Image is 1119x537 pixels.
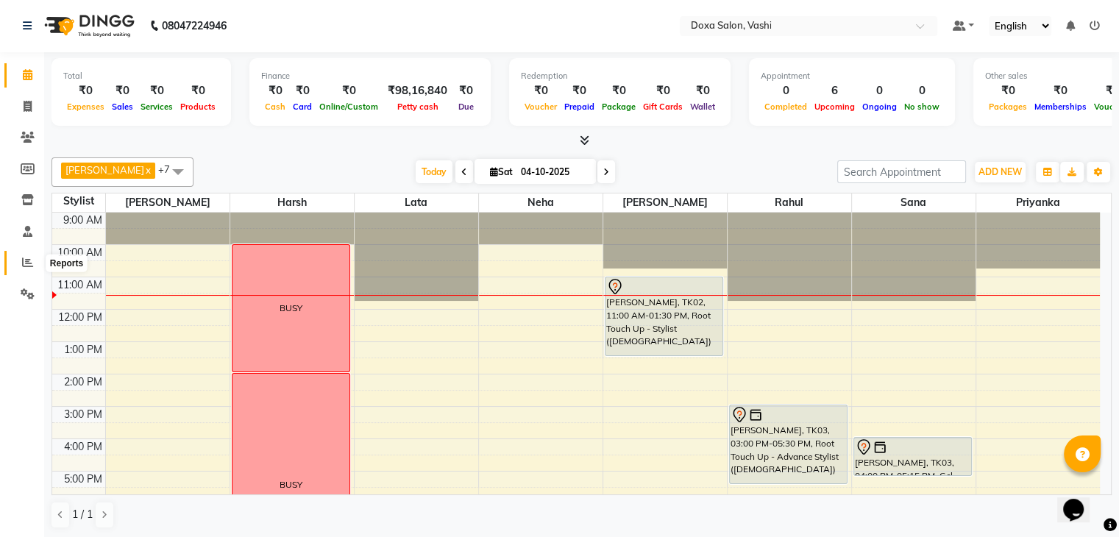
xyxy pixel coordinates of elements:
[55,310,105,325] div: 12:00 PM
[137,82,177,99] div: ₹0
[605,277,723,355] div: [PERSON_NAME], TK02, 11:00 AM-01:30 PM, Root Touch Up - Stylist ([DEMOGRAPHIC_DATA])
[61,342,105,358] div: 1:00 PM
[177,82,219,99] div: ₹0
[639,102,686,112] span: Gift Cards
[1057,478,1104,522] iframe: chat widget
[521,70,719,82] div: Redemption
[355,193,478,212] span: Lata
[728,193,851,212] span: Rahul
[52,193,105,209] div: Stylist
[63,70,219,82] div: Total
[854,438,972,475] div: [PERSON_NAME], TK03, 04:00 PM-05:15 PM, Gel Polish - Basic ([DEMOGRAPHIC_DATA])
[137,102,177,112] span: Services
[859,82,900,99] div: 0
[316,102,382,112] span: Online/Custom
[54,277,105,293] div: 11:00 AM
[261,82,289,99] div: ₹0
[900,102,943,112] span: No show
[761,70,943,82] div: Appointment
[453,82,479,99] div: ₹0
[289,82,316,99] div: ₹0
[177,102,219,112] span: Products
[63,102,108,112] span: Expenses
[63,82,108,99] div: ₹0
[60,213,105,228] div: 9:00 AM
[985,102,1031,112] span: Packages
[61,439,105,455] div: 4:00 PM
[761,102,811,112] span: Completed
[985,82,1031,99] div: ₹0
[382,82,453,99] div: ₹98,16,840
[479,193,603,212] span: Neha
[811,82,859,99] div: 6
[811,102,859,112] span: Upcoming
[61,472,105,487] div: 5:00 PM
[289,102,316,112] span: Card
[280,478,302,491] div: BUSY
[61,407,105,422] div: 3:00 PM
[158,163,181,175] span: +7
[230,193,354,212] span: Harsh
[521,102,561,112] span: Voucher
[261,102,289,112] span: Cash
[598,82,639,99] div: ₹0
[72,507,93,522] span: 1 / 1
[144,164,151,176] a: x
[162,5,227,46] b: 08047224946
[603,193,727,212] span: [PERSON_NAME]
[975,162,1026,182] button: ADD NEW
[61,374,105,390] div: 2:00 PM
[280,302,302,315] div: BUSY
[837,160,966,183] input: Search Appointment
[730,405,848,483] div: [PERSON_NAME], TK03, 03:00 PM-05:30 PM, Root Touch Up - Advance Stylist ([DEMOGRAPHIC_DATA])
[561,82,598,99] div: ₹0
[394,102,442,112] span: Petty cash
[261,70,479,82] div: Finance
[106,193,230,212] span: [PERSON_NAME]
[516,161,590,183] input: 2025-10-04
[521,82,561,99] div: ₹0
[598,102,639,112] span: Package
[978,166,1022,177] span: ADD NEW
[976,193,1101,212] span: Priyanka
[455,102,477,112] span: Due
[54,245,105,260] div: 10:00 AM
[65,164,144,176] span: [PERSON_NAME]
[859,102,900,112] span: Ongoing
[686,102,719,112] span: Wallet
[761,82,811,99] div: 0
[108,82,137,99] div: ₹0
[1031,102,1090,112] span: Memberships
[852,193,976,212] span: Sana
[639,82,686,99] div: ₹0
[486,166,516,177] span: Sat
[900,82,943,99] div: 0
[561,102,598,112] span: Prepaid
[108,102,137,112] span: Sales
[1031,82,1090,99] div: ₹0
[416,160,452,183] span: Today
[46,255,87,272] div: Reports
[38,5,138,46] img: logo
[316,82,382,99] div: ₹0
[686,82,719,99] div: ₹0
